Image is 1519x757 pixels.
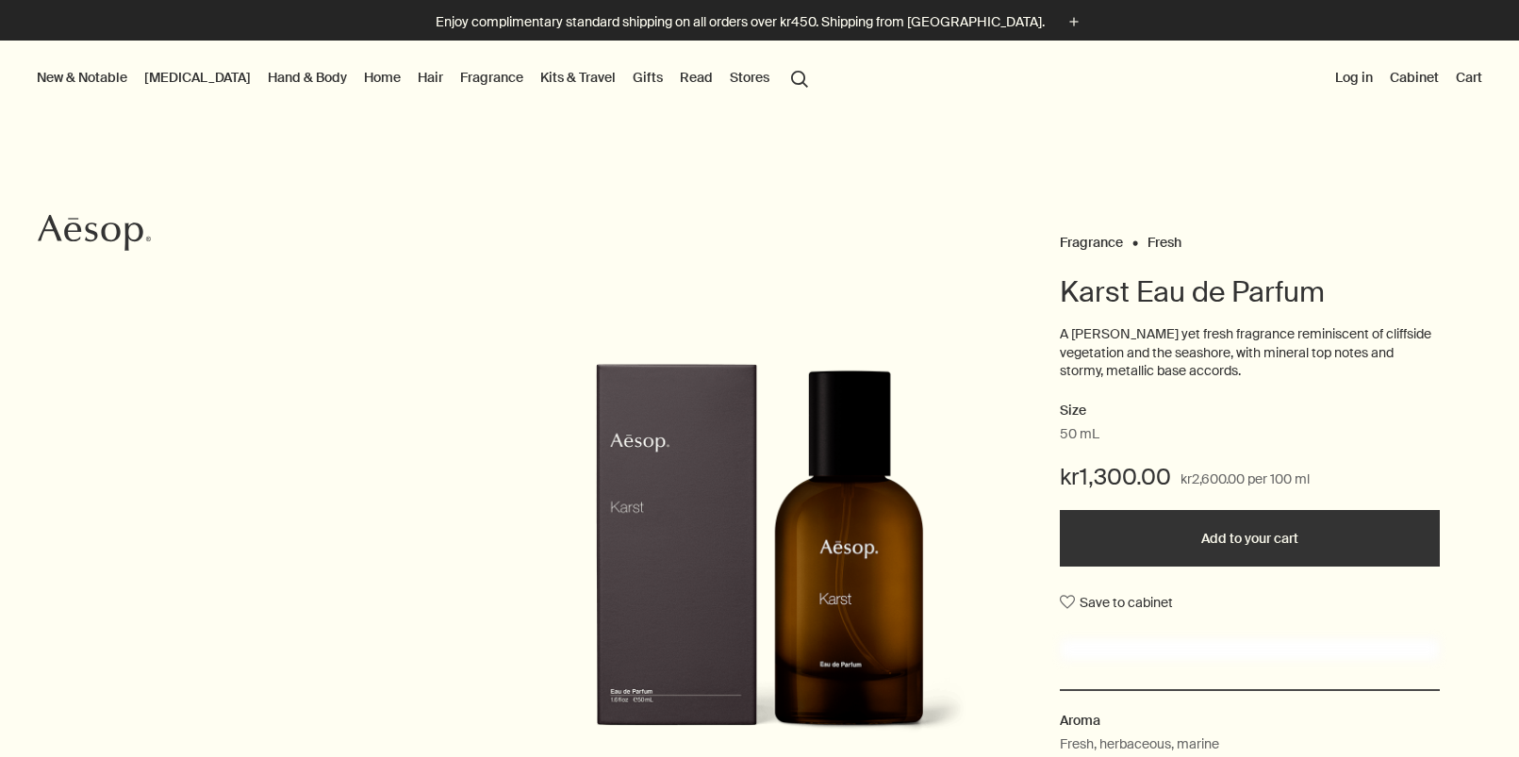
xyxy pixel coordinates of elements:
nav: supplementary [1331,41,1486,116]
a: Cabinet [1386,65,1443,90]
p: Fresh, herbaceous, marine [1060,733,1219,754]
button: Stores [726,65,773,90]
a: Hair [414,65,447,90]
a: Hand & Body [264,65,351,90]
a: Home [360,65,405,90]
button: Save to cabinet [1060,585,1173,619]
a: [MEDICAL_DATA] [140,65,255,90]
span: kr1,300.00 [1060,462,1171,492]
button: Cart [1452,65,1486,90]
button: Log in [1331,65,1377,90]
a: Fresh [1148,234,1181,242]
h1: Karst Eau de Parfum [1060,273,1440,311]
h2: Size [1060,400,1440,422]
a: Kits & Travel [537,65,619,90]
p: A [PERSON_NAME] yet fresh fragrance reminiscent of cliffside vegetation and the seashore, with mi... [1060,325,1440,381]
button: Add to your cart - kr1,300.00 [1060,510,1440,567]
span: 50 mL [1060,425,1099,444]
button: Open search [783,59,817,95]
nav: primary [33,41,817,116]
a: Gifts [629,65,667,90]
button: New & Notable [33,65,131,90]
a: Read [676,65,717,90]
a: Fragrance [1060,234,1123,242]
svg: Aesop [38,214,151,252]
span: kr2,600.00 per 100 ml [1181,469,1310,491]
a: Aesop [33,209,156,261]
button: Enjoy complimentary standard shipping on all orders over kr450. Shipping from [GEOGRAPHIC_DATA]. [436,11,1084,33]
a: Fragrance [456,65,527,90]
h2: Aroma [1060,710,1440,731]
p: Enjoy complimentary standard shipping on all orders over kr450. Shipping from [GEOGRAPHIC_DATA]. [436,12,1045,32]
